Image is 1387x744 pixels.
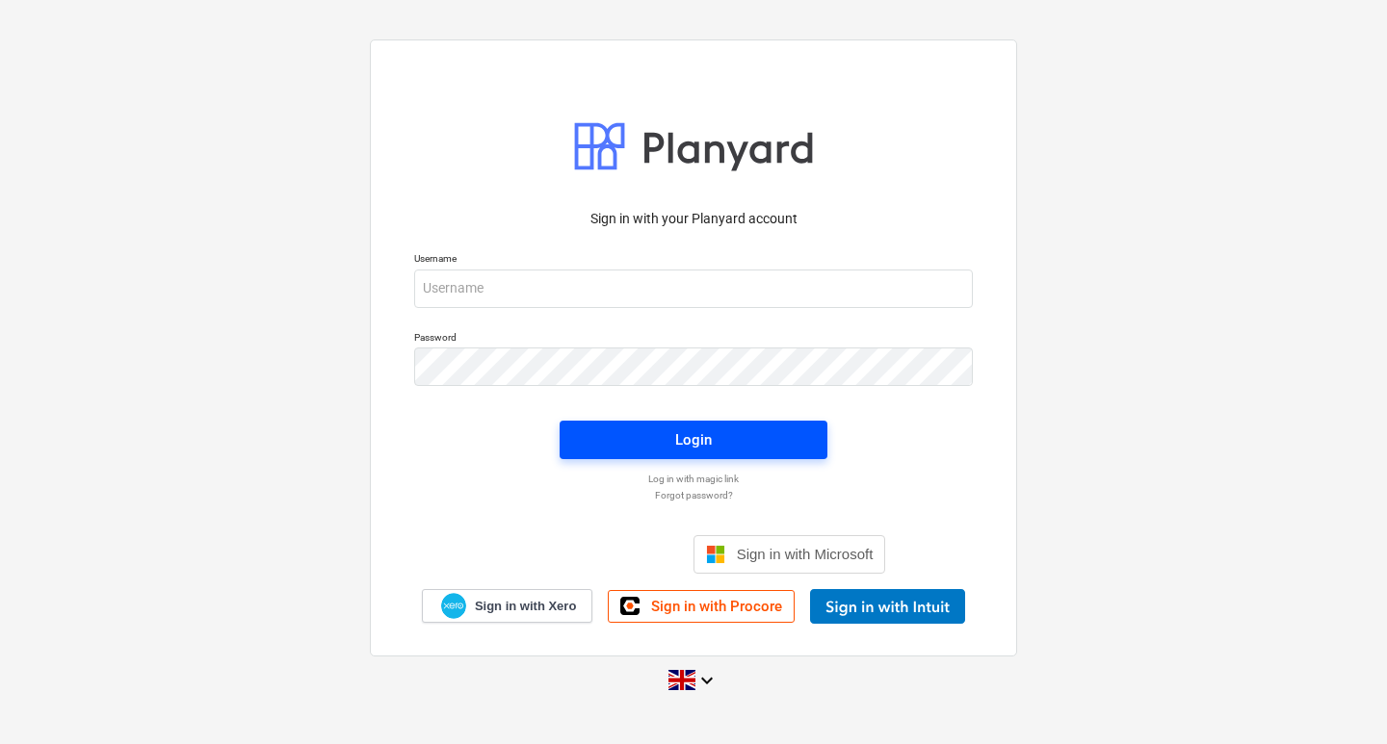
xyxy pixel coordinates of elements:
div: Login [675,427,712,452]
button: Login [560,421,827,459]
span: Sign in with Xero [475,598,576,615]
a: Sign in with Xero [422,589,593,623]
a: Sign in with Procore [608,590,795,623]
i: keyboard_arrow_down [695,669,719,692]
a: Log in with magic link [405,473,982,485]
input: Username [414,269,973,308]
span: Sign in with Microsoft [737,546,874,562]
img: Xero logo [441,593,466,619]
span: Sign in with Procore [651,598,782,615]
iframe: Chat Widget [1291,652,1387,744]
p: Sign in with your Planyard account [414,209,973,229]
img: Microsoft logo [706,545,725,564]
p: Username [414,252,973,269]
a: Forgot password? [405,489,982,501]
iframe: Sign in with Google Button [492,533,688,576]
p: Password [414,331,973,347]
